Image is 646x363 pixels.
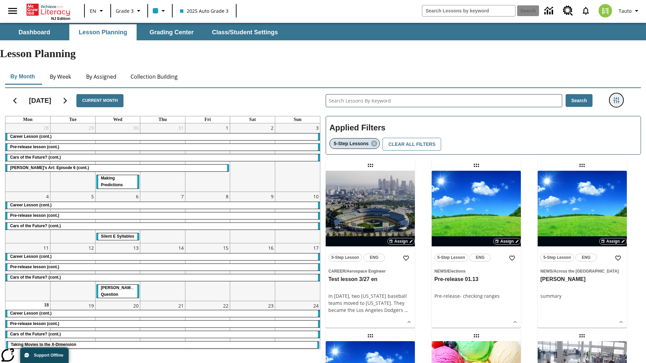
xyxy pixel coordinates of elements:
[96,175,140,189] div: Making Predictions
[610,93,623,107] button: Filters Side menu
[96,233,140,240] div: Silent E Syllables
[434,267,518,275] span: Topic: News/Elections
[540,276,624,283] h3: olga inkwell
[180,7,228,14] span: 2025 Auto Grade 3
[328,269,346,274] span: Career
[5,154,320,161] div: Cars of the Future? (cont.)
[113,5,145,17] button: Grade: Grade 3, Select a grade
[5,310,320,317] div: Career Lesson (cont.)
[434,269,446,274] span: News
[87,243,95,252] a: August 12, 2025
[559,2,577,20] a: Resource Center, Will open in new tab
[6,341,319,348] div: Taking Movies to the X-Dimension
[506,252,518,264] button: Add to Favorites
[185,192,230,243] td: August 8, 2025
[203,116,212,123] a: Friday
[81,69,122,85] button: By Assigned
[222,243,230,252] a: August 15, 2025
[5,274,320,281] div: Cars of the Future? (cont.)
[57,92,74,109] button: Next
[434,254,468,261] button: 5-Step Lesson
[22,116,34,123] a: Monday
[10,311,51,316] span: Career Lesson (cont.)
[27,3,70,16] a: Home
[27,2,70,21] div: Home
[510,317,520,327] button: Show Details
[10,203,51,207] span: Career Lesson (cont.)
[101,234,134,239] span: Silent E Syllables
[96,285,140,298] div: Joplin's Question
[616,5,643,17] button: Profile/Settings
[346,269,347,274] span: /
[577,160,587,171] div: Draggable lesson: olga inkwell
[10,213,59,218] span: Pre-release lesson (cont.)
[177,301,185,310] a: August 21, 2025
[5,192,50,243] td: August 4, 2025
[329,120,637,136] h2: Applied Filters
[224,192,230,201] a: August 8, 2025
[476,254,485,261] span: ENG
[612,252,624,264] button: Add to Favorites
[87,123,95,132] a: July 29, 2025
[5,223,320,230] div: Cars of the Future? (cont.)
[543,254,571,261] span: 5-Step Lesson
[538,171,627,328] div: lesson details
[493,238,521,245] button: Assign Choose Dates
[42,243,50,252] a: August 11, 2025
[177,243,185,252] a: August 14, 2025
[11,342,76,347] span: Taking Movies to the X-Dimension
[312,243,320,252] a: August 17, 2025
[5,165,229,171] div: Violet's Art: Episode 6 (cont.)
[540,269,552,274] span: News
[434,292,518,299] div: Pre-release- checking ranges
[331,254,359,261] span: 5-Step Lesson
[50,123,96,192] td: July 29, 2025
[230,243,275,301] td: August 16, 2025
[101,285,135,297] span: Joplin's Question
[135,192,140,201] a: August 6, 2025
[383,138,441,151] button: Clear All Filters
[328,292,412,314] div: In [DATE], two [US_STATE] baseball teams moved to [US_STATE]. They became the Los Angeles Dodgers
[87,5,108,17] button: Language: EN, Select a language
[328,254,362,261] button: 5-Step Lesson
[140,192,185,243] td: August 7, 2025
[180,192,185,201] a: August 7, 2025
[394,238,408,244] span: Assign
[5,321,320,327] div: Pre-release lesson (cont.)
[471,330,482,341] div: Draggable lesson: Test regular lesson
[434,276,518,283] h3: Pre-release 01.13
[69,24,137,40] button: Lesson Planning
[370,254,379,261] span: ENG
[90,192,95,201] a: August 5, 2025
[540,292,624,299] div: summary
[328,267,412,275] span: Topic: Career/Aerospace Engineer
[230,192,275,243] td: August 9, 2025
[619,7,632,14] span: Tauto
[267,243,275,252] a: August 16, 2025
[95,243,140,301] td: August 13, 2025
[365,330,376,341] div: Draggable lesson: Ready step order
[45,192,50,201] a: August 4, 2025
[312,192,320,201] a: August 10, 2025
[540,254,574,261] button: 5-Step Lesson
[10,265,59,269] span: Pre-release lesson (cont.)
[10,145,59,149] span: Pre-release lesson (cont.)
[3,1,23,21] button: Open side menu
[312,301,320,310] a: August 24, 2025
[577,330,587,341] div: Draggable lesson: Test pre-release 21
[446,269,447,274] span: /
[606,238,620,244] span: Assign
[150,5,170,17] button: Class color is light blue. Change class color
[275,192,320,243] td: August 10, 2025
[10,224,61,228] span: Cars of the Future? (cont.)
[132,123,140,132] a: July 30, 2025
[270,123,275,132] a: August 2, 2025
[329,138,380,149] div: Remove 5-Step Lessons filter selected item
[140,123,185,192] td: July 31, 2025
[616,317,626,327] button: Show Details
[10,275,61,280] span: Cars of the Future? (cont.)
[540,267,624,275] span: Topic: News/Across the US
[50,192,96,243] td: August 5, 2025
[326,171,415,328] div: lesson details
[87,301,95,310] a: August 19, 2025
